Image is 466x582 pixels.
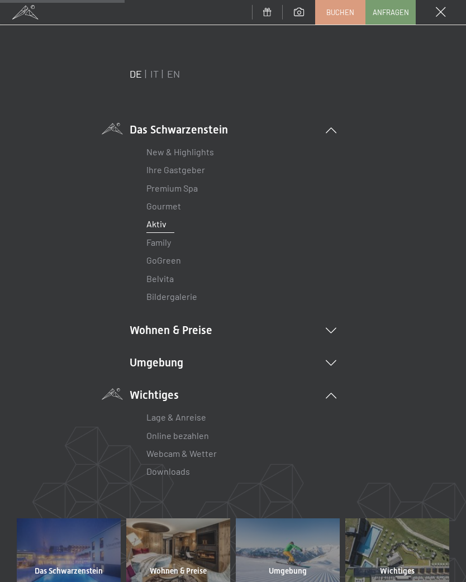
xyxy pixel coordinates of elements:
span: Wohnen & Preise [150,566,207,577]
span: Wichtiges [380,566,415,577]
a: New & Highlights [146,146,214,157]
span: Buchen [326,7,354,17]
a: Online bezahlen [146,430,209,441]
a: Aktiv [146,218,167,229]
span: Umgebung [269,566,307,577]
a: Buchen [316,1,365,24]
a: Family [146,237,171,247]
a: Belvita [146,273,174,284]
a: Gourmet [146,201,181,211]
a: Lage & Anreise [146,412,206,422]
a: GoGreen [146,255,181,265]
a: Downloads [146,466,190,476]
a: IT [150,68,159,80]
a: Anfragen [366,1,415,24]
a: DE [130,68,142,80]
a: EN [167,68,180,80]
span: Das Schwarzenstein [35,566,103,577]
a: Ihre Gastgeber [146,164,205,175]
a: Premium Spa [146,183,198,193]
a: Webcam & Wetter [146,448,217,459]
span: Anfragen [373,7,409,17]
a: Bildergalerie [146,291,197,302]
